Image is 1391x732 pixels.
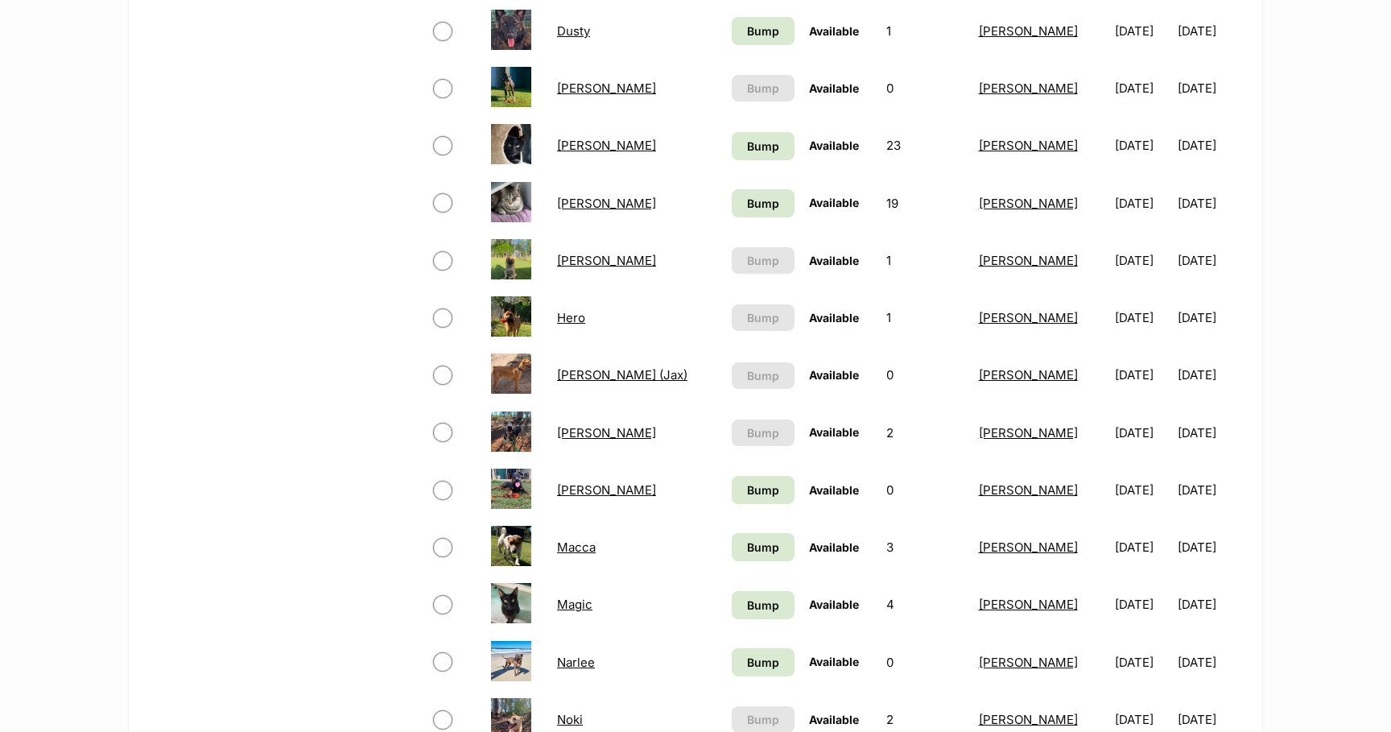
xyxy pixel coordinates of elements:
[880,462,970,518] td: 0
[732,420,795,446] button: Bump
[809,196,859,209] span: Available
[1178,290,1244,345] td: [DATE]
[979,81,1078,96] a: [PERSON_NAME]
[1178,462,1244,518] td: [DATE]
[809,598,859,611] span: Available
[747,424,779,441] span: Bump
[1108,290,1175,345] td: [DATE]
[557,23,590,39] a: Dusty
[880,519,970,575] td: 3
[732,304,795,331] button: Bump
[979,482,1078,498] a: [PERSON_NAME]
[747,597,779,614] span: Bump
[1108,347,1175,403] td: [DATE]
[1108,405,1175,461] td: [DATE]
[880,118,970,173] td: 23
[979,425,1078,440] a: [PERSON_NAME]
[880,347,970,403] td: 0
[557,540,596,555] a: Macca
[979,367,1078,383] a: [PERSON_NAME]
[880,233,970,288] td: 1
[1108,519,1175,575] td: [DATE]
[557,712,583,727] a: Noki
[979,253,1078,268] a: [PERSON_NAME]
[979,196,1078,211] a: [PERSON_NAME]
[491,583,531,623] img: Magic
[747,195,779,212] span: Bump
[979,655,1078,670] a: [PERSON_NAME]
[747,482,779,498] span: Bump
[732,189,795,217] a: Bump
[880,405,970,461] td: 2
[1178,635,1244,690] td: [DATE]
[1178,347,1244,403] td: [DATE]
[880,60,970,116] td: 0
[732,132,795,160] a: Bump
[747,80,779,97] span: Bump
[732,476,795,504] a: Bump
[1108,577,1175,632] td: [DATE]
[1178,233,1244,288] td: [DATE]
[747,539,779,556] span: Bump
[1108,118,1175,173] td: [DATE]
[979,310,1078,325] a: [PERSON_NAME]
[732,247,795,274] button: Bump
[732,648,795,676] a: Bump
[1178,60,1244,116] td: [DATE]
[880,3,970,59] td: 1
[747,252,779,269] span: Bump
[557,597,592,612] a: Magic
[491,124,531,164] img: Erla
[809,713,859,726] span: Available
[1108,462,1175,518] td: [DATE]
[1108,635,1175,690] td: [DATE]
[732,591,795,619] a: Bump
[979,540,1078,555] a: [PERSON_NAME]
[809,655,859,668] span: Available
[1178,176,1244,231] td: [DATE]
[747,23,779,39] span: Bump
[880,290,970,345] td: 1
[809,368,859,382] span: Available
[557,367,687,383] a: [PERSON_NAME] (Jax)
[747,367,779,384] span: Bump
[732,362,795,389] button: Bump
[880,577,970,632] td: 4
[557,196,656,211] a: [PERSON_NAME]
[809,139,859,152] span: Available
[747,138,779,155] span: Bump
[1178,3,1244,59] td: [DATE]
[809,81,859,95] span: Available
[809,483,859,497] span: Available
[1178,405,1244,461] td: [DATE]
[732,17,795,45] a: Bump
[732,75,795,101] button: Bump
[747,711,779,728] span: Bump
[1178,577,1244,632] td: [DATE]
[809,24,859,38] span: Available
[979,712,1078,727] a: [PERSON_NAME]
[809,254,859,267] span: Available
[1178,519,1244,575] td: [DATE]
[880,176,970,231] td: 19
[1108,3,1175,59] td: [DATE]
[809,311,859,325] span: Available
[557,655,595,670] a: Narlee
[557,425,656,440] a: [PERSON_NAME]
[747,654,779,671] span: Bump
[491,182,531,222] img: Ervin
[979,597,1078,612] a: [PERSON_NAME]
[557,253,656,268] a: [PERSON_NAME]
[979,23,1078,39] a: [PERSON_NAME]
[557,81,656,96] a: [PERSON_NAME]
[1108,233,1175,288] td: [DATE]
[732,533,795,561] a: Bump
[557,310,585,325] a: Hero
[557,482,656,498] a: [PERSON_NAME]
[809,540,859,554] span: Available
[1108,60,1175,116] td: [DATE]
[557,138,656,153] a: [PERSON_NAME]
[809,425,859,439] span: Available
[979,138,1078,153] a: [PERSON_NAME]
[880,635,970,690] td: 0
